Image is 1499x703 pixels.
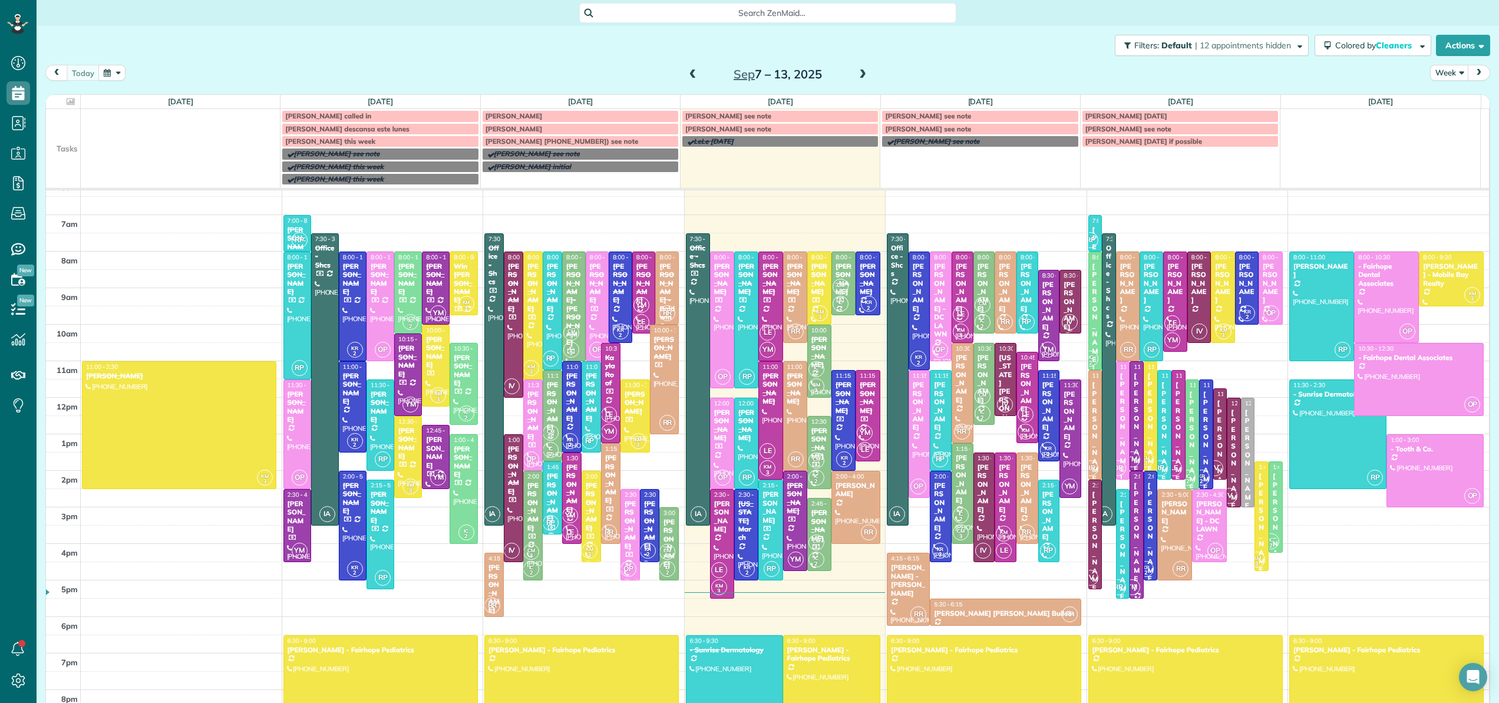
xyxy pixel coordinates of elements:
[1148,363,1180,371] span: 11:00 - 2:00
[714,253,746,261] span: 8:00 - 11:45
[617,326,624,333] span: KR
[787,262,804,296] div: [PERSON_NAME]
[527,262,539,313] div: [PERSON_NAME]
[402,397,418,412] span: YM
[408,317,413,324] span: IC
[814,364,818,371] span: IC
[547,253,579,261] span: 8:00 - 11:15
[1092,262,1099,372] div: [PERSON_NAME]
[633,314,649,330] span: LE
[527,381,559,389] span: 11:30 - 2:00
[1143,262,1160,305] div: [PERSON_NAME]
[285,111,371,120] span: [PERSON_NAME] called in
[1164,332,1180,348] span: YM
[1195,40,1291,51] span: | 12 appointments hidden
[915,354,922,360] span: KR
[653,335,676,361] div: [PERSON_NAME]
[957,326,965,333] span: KM
[760,342,775,358] span: YM
[1203,381,1235,389] span: 11:30 - 2:30
[430,305,446,321] span: YM
[343,253,375,261] span: 8:00 - 11:00
[1217,390,1249,398] span: 11:45 - 2:15
[837,282,844,288] span: CM
[1062,314,1078,330] span: IV
[293,149,379,158] span: [PERSON_NAME] see note
[590,253,622,261] span: 8:00 - 11:00
[1293,262,1351,279] div: [PERSON_NAME]
[287,226,308,260] div: [PERSON_NAME]
[1134,363,1165,371] span: 11:00 - 2:00
[885,124,971,133] span: [PERSON_NAME] see note
[1168,97,1193,106] a: [DATE]
[997,397,1013,412] span: IV
[1085,137,1202,146] span: [PERSON_NAME] [DATE] if possible
[998,262,1013,313] div: [PERSON_NAME]
[488,244,500,286] div: Office - Shcs
[811,326,847,334] span: 10:00 - 12:00
[288,381,319,389] span: 11:30 - 2:30
[488,235,517,243] span: 7:30 - 3:30
[933,262,948,338] div: [PERSON_NAME] - DC LAWN
[425,262,446,296] div: [PERSON_NAME]
[368,97,393,106] a: [DATE]
[1092,381,1099,635] div: [PERSON_NAME] - DDN Renovations LLC
[398,335,434,343] span: 10:15 - 12:30
[371,253,402,261] span: 8:00 - 11:00
[836,372,867,379] span: 11:15 - 2:00
[975,304,990,315] small: 3
[813,381,820,388] span: CM
[1042,280,1056,331] div: [PERSON_NAME]
[1040,342,1056,358] span: YM
[714,262,731,296] div: [PERSON_NAME]
[398,344,418,378] div: [PERSON_NAME]
[1020,362,1035,413] div: [PERSON_NAME]
[1358,354,1480,362] div: - Fairhope Dental Associates
[999,345,1034,352] span: 10:30 - 12:30
[564,331,579,342] small: 3
[1088,354,1093,360] span: IC
[454,253,482,261] span: 8:00 - 9:45
[1167,262,1183,305] div: [PERSON_NAME]
[1189,390,1196,500] div: [PERSON_NAME]
[589,262,606,305] div: [PERSON_NAME]
[1293,381,1325,389] span: 11:30 - 2:30
[977,262,992,313] div: [PERSON_NAME]
[762,262,779,296] div: [PERSON_NAME]
[816,308,824,315] span: KM
[1293,253,1325,261] span: 8:00 - 11:00
[625,381,656,389] span: 11:30 - 1:30
[956,253,988,261] span: 8:00 - 10:30
[1092,253,1124,261] span: 8:00 - 11:15
[1144,253,1176,261] span: 8:00 - 11:00
[787,253,819,261] span: 8:00 - 10:30
[569,345,574,351] span: IC
[659,305,675,321] span: RR
[762,363,794,371] span: 11:00 - 2:15
[1464,397,1480,412] span: OP
[934,253,966,261] span: 8:00 - 11:00
[543,351,559,367] span: RP
[1468,65,1490,81] button: next
[566,262,582,347] div: [PERSON_NAME]-[PERSON_NAME]
[835,381,852,415] div: [PERSON_NAME]
[398,253,430,261] span: 8:00 - 10:15
[613,253,645,261] span: 8:00 - 10:30
[1167,253,1199,261] span: 8:00 - 10:45
[1315,35,1431,56] button: Colored byCleaners
[567,328,575,334] span: CM
[715,369,731,385] span: OP
[454,345,489,352] span: 10:30 - 12:45
[1376,40,1414,51] span: Cleaners
[1239,262,1255,305] div: [PERSON_NAME]
[838,299,843,305] span: IC
[1231,400,1263,407] span: 12:00 - 3:00
[285,137,375,146] span: [PERSON_NAME] this week
[1423,253,1451,261] span: 8:00 - 9:30
[1161,372,1193,379] span: 11:15 - 2:15
[787,363,819,371] span: 11:00 - 2:00
[287,262,308,296] div: [PERSON_NAME]
[586,363,618,371] span: 11:00 - 1:30
[833,303,848,314] small: 2
[1092,226,1099,437] div: [PERSON_NAME] - The Verandas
